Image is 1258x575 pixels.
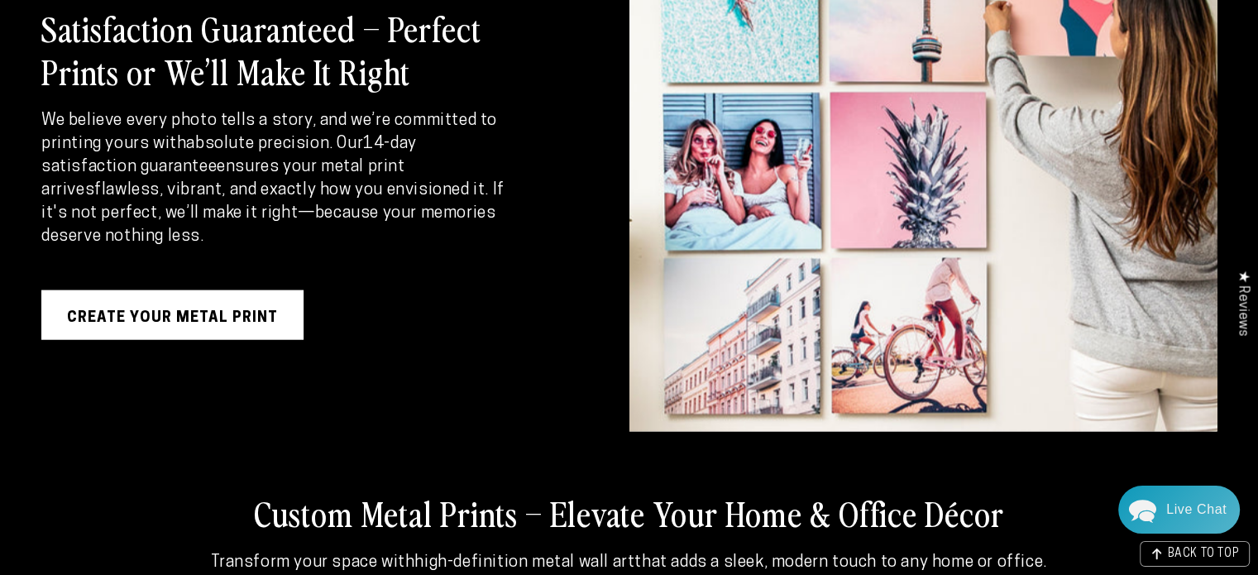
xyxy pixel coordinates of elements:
[186,136,329,152] strong: absolute precision
[1166,486,1227,534] div: Contact Us Directly
[41,109,513,248] p: We believe every photo tells a story, and we’re committed to printing yours with . Our ensures yo...
[414,553,634,570] strong: high-definition metal wall art
[124,491,1134,534] h2: Custom Metal Prints – Elevate Your Home & Office Décor
[1118,486,1240,534] div: Chat widget toggle
[41,290,304,339] a: Create Your Metal Print
[1167,549,1239,560] span: BACK TO TOP
[1227,257,1258,349] div: Click to open Judge.me floating reviews tab
[94,182,485,199] strong: flawless, vibrant, and exactly how you envisioned it
[41,136,417,175] strong: 14-day satisfaction guarantee
[41,7,513,93] h2: Satisfaction Guaranteed – Perfect Prints or We’ll Make It Right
